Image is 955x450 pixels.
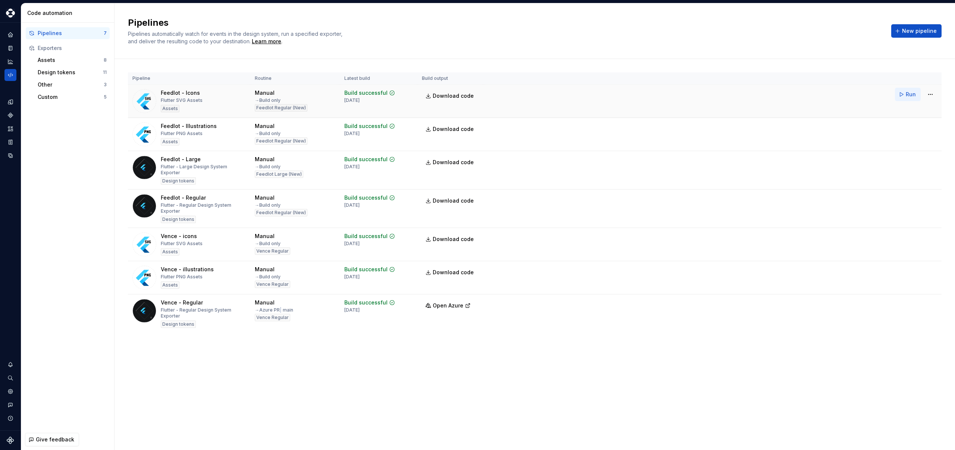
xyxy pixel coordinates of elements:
span: Open Azure [433,302,463,309]
div: [DATE] [344,131,360,137]
div: Vence - icons [161,232,197,240]
a: Download code [422,122,479,136]
div: Assets [38,56,104,64]
div: Manual [255,299,275,306]
a: Analytics [4,56,16,68]
div: Vence - Regular [161,299,203,306]
a: Settings [4,385,16,397]
div: Manual [255,266,275,273]
div: Exporters [38,44,107,52]
img: 317a9594-9ec3-41ad-b59a-e557b98ff41d.png [6,9,15,18]
div: Manual [255,156,275,163]
div: Vence Regular [255,281,290,288]
button: Assets8 [35,54,110,66]
div: Design tokens [161,216,196,223]
div: Custom [38,93,104,101]
a: Documentation [4,42,16,54]
div: Build successful [344,194,388,201]
div: Manual [255,122,275,130]
div: [DATE] [344,241,360,247]
a: Storybook stories [4,136,16,148]
div: [DATE] [344,202,360,208]
div: Flutter SVG Assets [161,97,203,103]
div: → Build only [255,97,281,103]
div: Flutter - Regular Design System Exporter [161,307,246,319]
div: Manual [255,89,275,97]
div: Flutter PNG Assets [161,274,203,280]
a: Components [4,109,16,121]
div: Feedlot Regular (New) [255,209,307,216]
button: Contact support [4,399,16,411]
div: Feedlot - Illustrations [161,122,217,130]
div: [DATE] [344,164,360,170]
div: → Build only [255,274,281,280]
span: Download code [433,235,474,243]
span: Download code [433,269,474,276]
div: → Build only [255,164,281,170]
div: Learn more [252,38,281,45]
div: Other [38,81,104,88]
div: Flutter PNG Assets [161,131,203,137]
a: Data sources [4,150,16,162]
span: Run [906,91,916,98]
button: Other3 [35,79,110,91]
div: Feedlot Large (New) [255,171,303,178]
button: New pipeline [891,24,942,38]
a: Design tokens11 [35,66,110,78]
div: [DATE] [344,97,360,103]
a: Assets [4,123,16,135]
a: Supernova Logo [7,437,14,444]
a: Home [4,29,16,41]
div: Vence Regular [255,314,290,321]
div: Code automation [4,69,16,81]
span: Download code [433,159,474,166]
div: Assets [161,138,179,146]
h2: Pipelines [128,17,882,29]
div: Build successful [344,232,388,240]
th: Latest build [340,72,417,85]
div: Manual [255,232,275,240]
div: Design tokens [161,177,196,185]
div: Build successful [344,122,388,130]
div: [DATE] [344,274,360,280]
div: Assets [161,248,179,256]
div: Code automation [27,9,111,17]
a: Design tokens [4,96,16,108]
div: Build successful [344,156,388,163]
div: Build successful [344,299,388,306]
span: Download code [433,197,474,204]
div: Manual [255,194,275,201]
button: Give feedback [25,433,79,446]
div: Feedlot - Icons [161,89,200,97]
div: Feedlot - Large [161,156,201,163]
div: 3 [104,82,107,88]
div: Feedlot Regular (New) [255,137,307,145]
button: Pipelines7 [26,27,110,39]
div: → Azure PR main [255,307,293,313]
span: . [251,39,282,44]
div: Feedlot - Regular [161,194,206,201]
div: Vence - illustrations [161,266,214,273]
div: Flutter - Large Design System Exporter [161,164,246,176]
a: Open Azure [422,303,474,310]
div: → Build only [255,131,281,137]
div: Pipelines [38,29,104,37]
div: 7 [104,30,107,36]
button: Custom5 [35,91,110,103]
div: Notifications [4,359,16,371]
div: Design tokens [38,69,103,76]
div: 8 [104,57,107,63]
span: | [280,307,282,313]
